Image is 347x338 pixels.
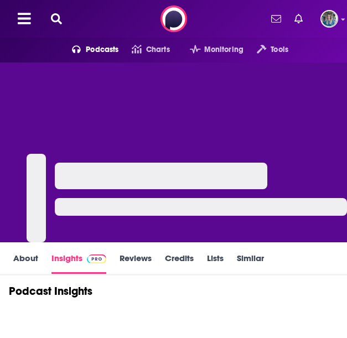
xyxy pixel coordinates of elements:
[120,253,152,274] a: Reviews
[86,42,118,58] span: Podcasts
[165,253,194,274] a: Credits
[177,41,244,59] button: open menu
[244,41,288,59] button: open menu
[13,253,38,274] a: About
[237,253,264,274] a: Similar
[59,41,119,59] button: open menu
[9,284,92,298] h1: Podcast Insights
[320,10,338,28] a: Logged in as EllaDavidson
[271,42,288,58] span: Tools
[267,9,286,28] a: Show notifications dropdown
[160,6,187,32] img: Podchaser - Follow, Share and Rate Podcasts
[320,10,338,28] img: User Profile
[290,9,307,28] a: Show notifications dropdown
[87,254,106,263] img: Podchaser Pro
[204,42,244,58] span: Monitoring
[51,253,106,274] a: InsightsPodchaser Pro
[207,253,224,274] a: Lists
[118,41,169,59] a: Charts
[146,42,170,58] span: Charts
